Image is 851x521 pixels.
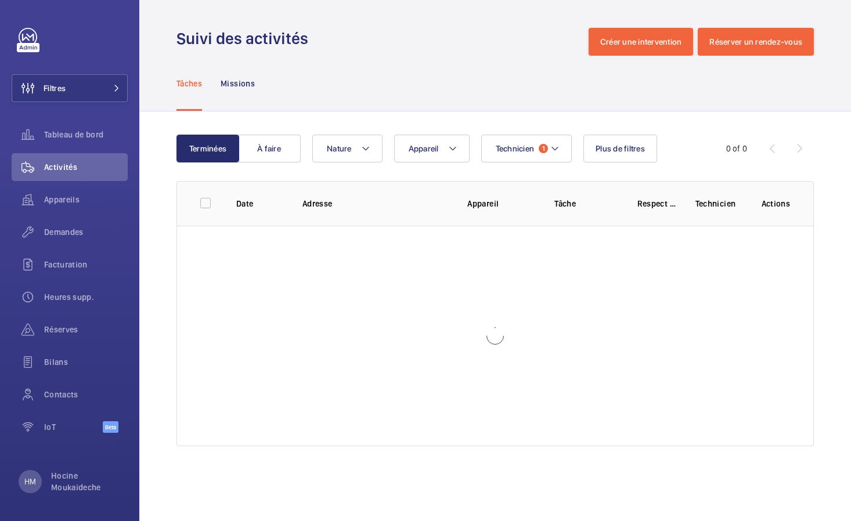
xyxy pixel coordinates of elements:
span: IoT [44,421,103,433]
span: Demandes [44,226,128,238]
h1: Suivi des activités [176,28,315,49]
span: Bilans [44,356,128,368]
p: Tâches [176,78,202,89]
button: Appareil [394,135,470,162]
span: Appareil [409,144,439,153]
span: Activités [44,161,128,173]
span: Réserves [44,324,128,335]
p: Technicien [695,198,743,209]
span: Contacts [44,389,128,400]
span: Beta [103,421,118,433]
button: Nature [312,135,383,162]
div: 0 of 0 [726,143,747,154]
span: Appareils [44,194,128,205]
p: Missions [221,78,255,89]
p: Respect délai [637,198,677,209]
span: Filtres [44,82,66,94]
button: Créer une intervention [589,28,694,56]
button: Réserver un rendez-vous [698,28,814,56]
span: Tableau de bord [44,129,128,140]
p: Adresse [302,198,449,209]
p: Hocine Moukaideche [51,470,121,493]
span: Technicien [496,144,535,153]
button: Plus de filtres [583,135,657,162]
span: 1 [539,144,548,153]
p: Actions [762,198,790,209]
p: Date [236,198,284,209]
p: Appareil [467,198,536,209]
p: HM [24,476,36,487]
span: Facturation [44,259,128,270]
button: Terminées [176,135,239,162]
p: Tâche [554,198,618,209]
span: Nature [327,144,352,153]
span: Plus de filtres [596,144,645,153]
button: À faire [238,135,301,162]
button: Technicien1 [481,135,572,162]
button: Filtres [12,74,128,102]
span: Heures supp. [44,291,128,303]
